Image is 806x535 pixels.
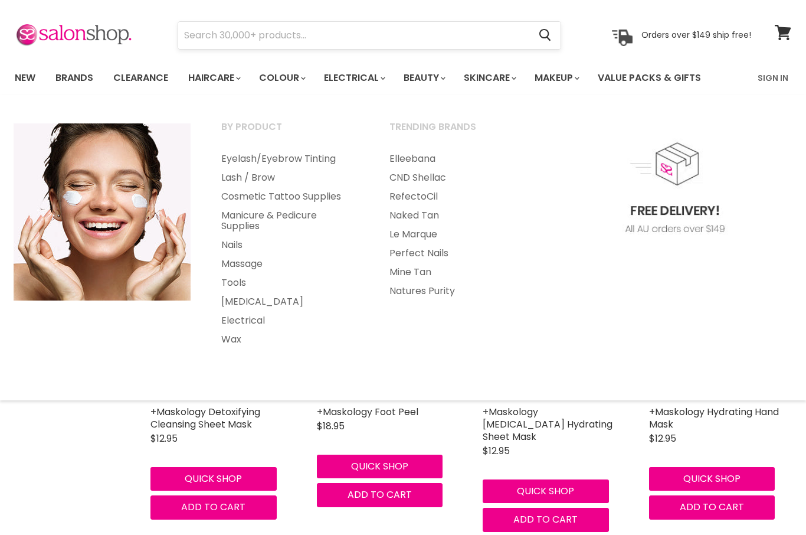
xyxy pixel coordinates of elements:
a: Natures Purity [375,282,540,301]
span: $12.95 [483,444,510,458]
a: New [6,66,44,90]
a: Tools [207,273,372,292]
a: Colour [250,66,313,90]
a: Electrical [207,311,372,330]
a: Naked Tan [375,206,540,225]
ul: Main menu [6,61,730,95]
span: $18.95 [317,419,345,433]
a: +Maskology Hydrating Hand Mask [649,405,779,431]
button: Add to cart [483,508,609,531]
button: Quick shop [483,479,609,503]
span: Add to cart [181,500,245,514]
p: Orders over $149 ship free! [641,30,751,40]
a: Electrical [315,66,392,90]
input: Search [178,22,529,49]
button: Add to cart [150,495,277,519]
a: Skincare [455,66,523,90]
button: Search [529,22,561,49]
a: Makeup [526,66,587,90]
a: Mine Tan [375,263,540,282]
button: Add to cart [649,495,775,519]
a: RefectoCil [375,187,540,206]
iframe: Gorgias live chat messenger [747,479,794,523]
a: CND Shellac [375,168,540,187]
a: Value Packs & Gifts [589,66,710,90]
a: +Maskology [MEDICAL_DATA] Hydrating Sheet Mask [483,405,612,443]
form: Product [178,21,561,50]
span: $12.95 [649,432,676,445]
a: Beauty [395,66,453,90]
button: Add to cart [317,483,443,507]
a: By Product [207,118,372,147]
a: Massage [207,255,372,273]
a: Sign In [751,66,795,90]
a: Haircare [179,66,248,90]
a: Clearance [104,66,177,90]
a: +Maskology Foot Peel [317,405,418,419]
a: Nails [207,236,372,255]
a: Lash / Brow [207,168,372,187]
a: Elleebana [375,149,540,168]
a: Cosmetic Tattoo Supplies [207,187,372,206]
a: Le Marque [375,225,540,244]
button: Quick shop [649,467,775,491]
span: $12.95 [150,432,178,445]
a: Perfect Nails [375,244,540,263]
a: +Maskology Detoxifying Cleansing Sheet Mask [150,405,260,431]
span: Add to cart [680,500,744,514]
ul: Main menu [375,149,540,301]
a: Brands [47,66,102,90]
a: Trending Brands [375,118,540,147]
ul: Main menu [207,149,372,349]
a: Wax [207,330,372,349]
button: Quick shop [150,467,277,491]
a: Eyelash/Eyebrow Tinting [207,149,372,168]
a: [MEDICAL_DATA] [207,292,372,311]
button: Quick shop [317,455,443,478]
span: Add to cart [513,513,578,526]
span: Add to cart [348,488,412,501]
a: Manicure & Pedicure Supplies [207,206,372,236]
